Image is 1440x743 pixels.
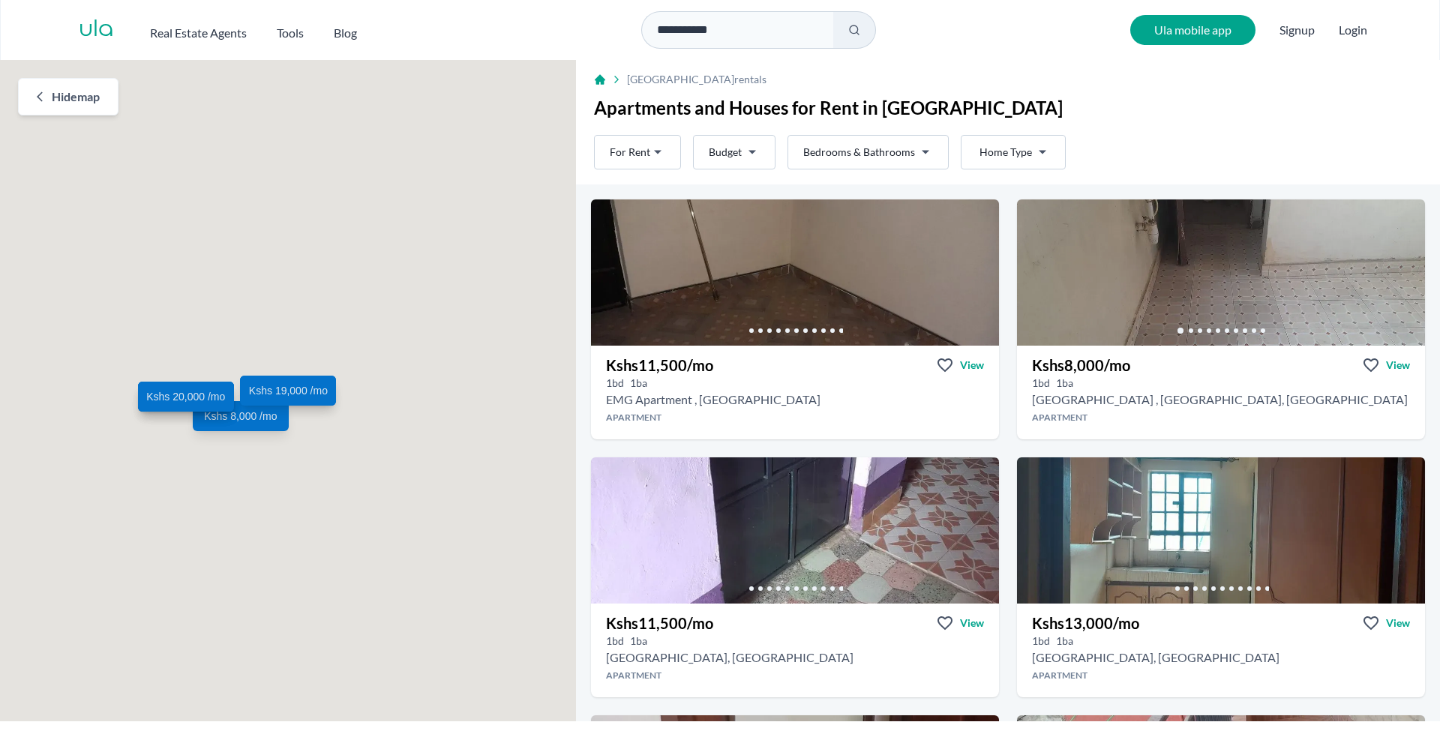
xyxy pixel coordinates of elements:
span: View [960,616,984,631]
button: For Rent [594,135,681,169]
h4: Apartment [1017,670,1425,682]
h2: Real Estate Agents [150,24,247,42]
button: Tools [277,18,304,42]
h1: Apartments and Houses for Rent in [GEOGRAPHIC_DATA] [594,96,1422,120]
a: Kshs 20,000 /mo [138,382,234,412]
button: Real Estate Agents [150,18,247,42]
span: For Rent [610,145,650,160]
button: Bedrooms & Bathrooms [787,135,949,169]
h2: 1 bedroom Apartment for rent in Kahawa West - Kshs 13,000/mo -RUBIS Petrol Station, Nairobi, Keny... [1032,649,1279,667]
button: Home Type [961,135,1066,169]
a: Kshs11,500/moViewView property in detail1bd 1ba EMG Apartment , [GEOGRAPHIC_DATA]Apartment [591,346,999,439]
h3: Kshs 11,500 /mo [606,613,713,634]
a: Blog [334,18,357,42]
span: View [960,358,984,373]
h5: 1 bedrooms [1032,634,1050,649]
a: Kshs11,500/moViewView property in detail1bd 1ba [GEOGRAPHIC_DATA], [GEOGRAPHIC_DATA]Apartment [591,604,999,697]
img: 1 bedroom Apartment for rent - Kshs 13,000/mo - in Kahawa West behind RUBIS Petrol Station, Nairo... [1017,457,1425,604]
h5: 1 bathrooms [630,634,647,649]
h3: Kshs 13,000 /mo [1032,613,1139,634]
h2: Blog [334,24,357,42]
span: View [1386,358,1410,373]
h4: Apartment [591,670,999,682]
h2: 1 bedroom Apartment for rent in Kahawa West - Kshs 11,500/mo -The KBA School, Kahawa West Campus,... [606,391,820,409]
h2: Tools [277,24,304,42]
a: Kshs8,000/moViewView property in detail1bd 1ba [GEOGRAPHIC_DATA] , [GEOGRAPHIC_DATA], [GEOGRAPHIC... [1017,346,1425,439]
span: Kshs 8,000 /mo [204,409,277,424]
a: Ula mobile app [1130,15,1255,45]
h2: 1 bedroom Apartment for rent in Kahawa West - Kshs 8,000/mo -Kahawa West Station Road, Nairobi, K... [1032,391,1408,409]
img: 1 bedroom Apartment for rent - Kshs 8,000/mo - in Kahawa West along Kahawa West Station Road, Nai... [1017,199,1425,346]
h5: 1 bathrooms [630,376,647,391]
h5: 1 bathrooms [1056,376,1073,391]
img: 1 bedroom Apartment for rent - Kshs 11,500/mo - in Kahawa West near MANHATTAN MEN'S COLLECTIONS, ... [591,457,999,604]
span: View [1386,616,1410,631]
button: Login [1339,21,1367,39]
h5: 1 bedrooms [606,634,624,649]
img: 1 bedroom Apartment for rent - Kshs 11,500/mo - in Kahawa West near The KBA School, Kahawa West C... [591,199,999,346]
span: Signup [1279,15,1315,45]
a: ula [79,16,114,43]
span: [GEOGRAPHIC_DATA] rentals [627,72,766,87]
span: Budget [709,145,742,160]
span: Hide map [52,88,100,106]
h3: Kshs 8,000 /mo [1032,355,1130,376]
a: Kshs13,000/moViewView property in detail1bd 1ba [GEOGRAPHIC_DATA], [GEOGRAPHIC_DATA]Apartment [1017,604,1425,697]
h3: Kshs 11,500 /mo [606,355,713,376]
a: Kshs 19,000 /mo [240,376,336,406]
button: Budget [693,135,775,169]
h5: 1 bedrooms [1032,376,1050,391]
h4: Apartment [591,412,999,424]
span: Kshs 20,000 /mo [146,389,225,404]
h5: 1 bedrooms [606,376,624,391]
h4: Apartment [1017,412,1425,424]
a: Kshs 8,000 /mo [193,401,289,431]
span: Bedrooms & Bathrooms [803,145,915,160]
h5: 1 bathrooms [1056,634,1073,649]
span: Kshs 19,000 /mo [249,383,328,398]
span: Home Type [979,145,1032,160]
h2: 1 bedroom Apartment for rent in Kahawa West - Kshs 11,500/mo -MANHATTAN MEN'S COLLECTIONS, Nairob... [606,649,853,667]
nav: Main [150,18,387,42]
